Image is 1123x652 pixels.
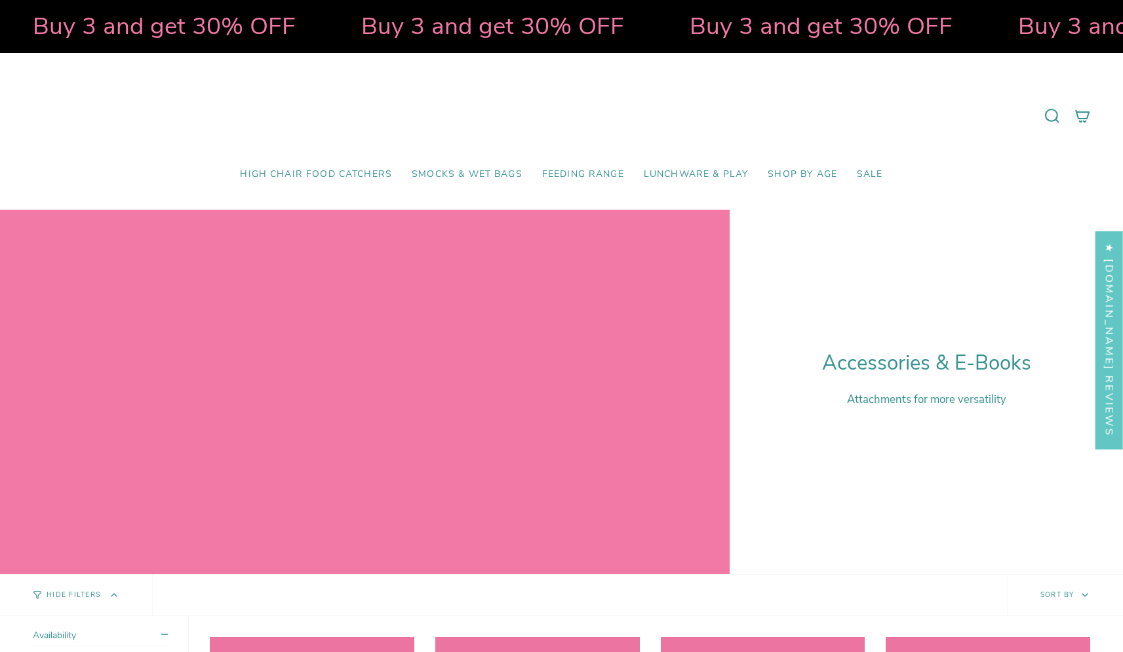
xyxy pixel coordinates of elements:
[847,159,893,190] a: SALE
[758,159,847,190] a: Shop by Age
[240,169,392,180] span: High Chair Food Catchers
[33,629,76,642] span: Availability
[1007,575,1123,615] button: Sort by
[33,629,168,645] summary: Availability
[532,159,634,190] a: Feeding Range
[402,159,532,190] a: Smocks & Wet Bags
[1095,231,1123,449] div: Click to open Judge.me floating reviews tab
[448,73,675,159] a: Mumma’s Little Helpers
[47,592,100,599] span: Hide Filters
[542,169,624,180] span: Feeding Range
[644,169,748,180] span: Lunchware & Play
[857,169,883,180] span: SALE
[768,169,837,180] span: Shop by Age
[275,10,538,43] strong: Buy 3 and get 30% OFF
[1040,590,1074,600] span: Sort by
[822,392,1031,407] p: Attachments for more versatility
[230,159,402,190] a: High Chair Food Catchers
[822,351,1031,375] h1: Accessories & E-Books
[412,169,522,180] span: Smocks & Wet Bags
[603,10,866,43] strong: Buy 3 and get 30% OFF
[634,159,758,190] a: Lunchware & Play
